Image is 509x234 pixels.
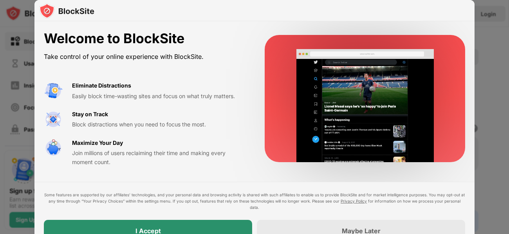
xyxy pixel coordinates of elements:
div: Easily block time-wasting sites and focus on what truly matters. [72,92,246,101]
img: logo-blocksite.svg [39,3,94,19]
a: Privacy Policy [341,199,367,203]
img: value-focus.svg [44,110,63,129]
div: Stay on Track [72,110,108,119]
img: value-avoid-distractions.svg [44,81,63,100]
div: Some features are supported by our affiliates’ technologies, and your personal data and browsing ... [44,192,465,210]
div: Block distractions when you need to focus the most. [72,120,246,129]
div: Take control of your online experience with BlockSite. [44,51,246,62]
div: Welcome to BlockSite [44,31,246,47]
div: Eliminate Distractions [72,81,131,90]
div: Join millions of users reclaiming their time and making every moment count. [72,149,246,166]
img: value-safe-time.svg [44,139,63,157]
div: Maximize Your Day [72,139,123,147]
